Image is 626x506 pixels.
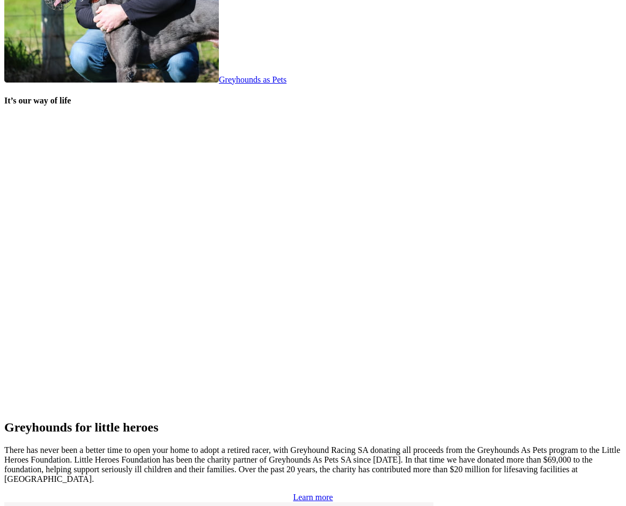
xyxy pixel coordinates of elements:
h4: It’s our way of life [4,96,622,106]
a: Learn more [293,493,333,502]
h2: Greyhounds for little heroes [4,420,622,435]
span: Greyhounds as Pets [219,75,286,84]
a: Greyhounds as Pets [4,75,286,84]
p: There has never been a better time to open your home to adopt a retired racer, with Greyhound Rac... [4,445,622,484]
